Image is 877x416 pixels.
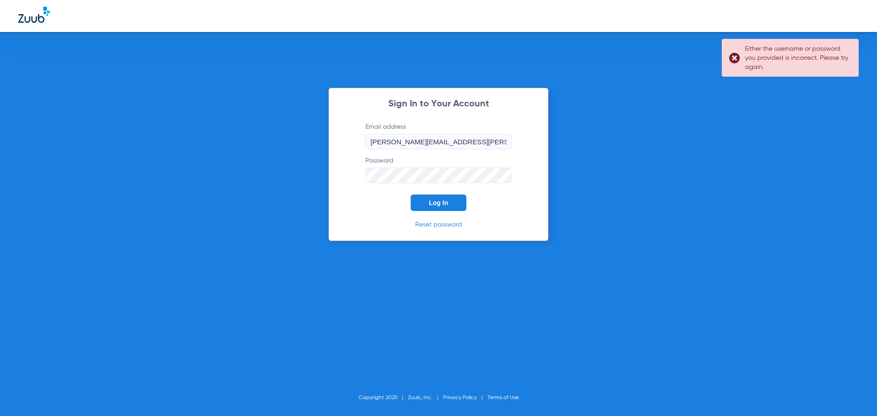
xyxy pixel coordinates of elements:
input: Password [365,168,512,183]
h2: Sign In to Your Account [352,100,525,109]
a: Privacy Policy [443,395,477,400]
li: Zuub, Inc. [408,393,443,402]
button: Log In [411,195,466,211]
label: Email address [365,122,512,149]
img: Zuub Logo [18,7,50,23]
a: Reset password [415,221,462,228]
span: Log In [429,199,448,206]
input: Email address [365,134,512,149]
div: Either the username or password you provided is incorrect. Please try again. [745,44,851,72]
label: Password [365,156,512,183]
a: Terms of Use [487,395,519,400]
li: Copyright 2025 [359,393,408,402]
